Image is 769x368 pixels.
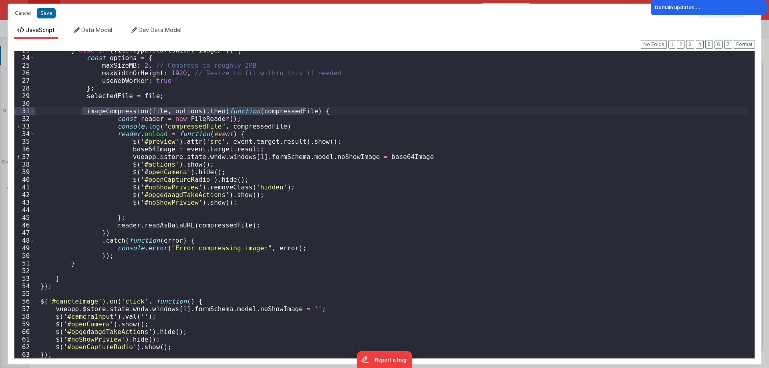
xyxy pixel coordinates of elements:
[14,343,35,351] div: 62
[14,77,35,84] div: 27
[724,40,732,49] button: 7
[11,8,35,19] button: Cancel
[696,40,704,49] button: 4
[14,229,35,237] div: 47
[14,252,35,259] div: 50
[14,153,35,161] div: 37
[14,92,35,100] div: 29
[14,351,35,358] div: 63
[14,328,35,336] div: 60
[14,100,35,107] div: 30
[686,40,694,49] button: 3
[14,115,35,123] div: 32
[14,84,35,92] div: 28
[14,214,35,221] div: 45
[14,176,35,183] div: 40
[14,145,35,153] div: 36
[14,336,35,343] div: 61
[14,62,35,69] div: 25
[357,351,412,368] iframe: Marker.io feedback button
[734,40,755,49] button: Format
[14,267,35,275] div: 52
[14,161,35,168] div: 38
[668,40,675,49] button: 1
[14,237,35,244] div: 48
[14,244,35,252] div: 49
[655,4,763,11] div: Domain updates ...
[139,26,181,33] span: Dev Data Model
[26,26,55,33] span: JavaScript
[14,313,35,320] div: 58
[14,320,35,328] div: 59
[14,259,35,267] div: 51
[37,8,56,18] button: Save
[14,168,35,176] div: 39
[705,40,713,49] button: 5
[14,275,35,282] div: 53
[81,26,112,33] span: Data Model
[14,54,35,62] div: 24
[14,123,35,130] div: 33
[14,191,35,199] div: 42
[14,305,35,313] div: 57
[715,40,723,49] button: 6
[14,130,35,138] div: 34
[14,138,35,145] div: 35
[14,69,35,77] div: 26
[14,282,35,290] div: 54
[14,221,35,229] div: 46
[14,298,35,305] div: 56
[641,40,667,49] button: No Folds
[677,40,684,49] button: 2
[14,206,35,214] div: 44
[14,183,35,191] div: 41
[14,107,35,115] div: 31
[14,199,35,206] div: 43
[14,290,35,298] div: 55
